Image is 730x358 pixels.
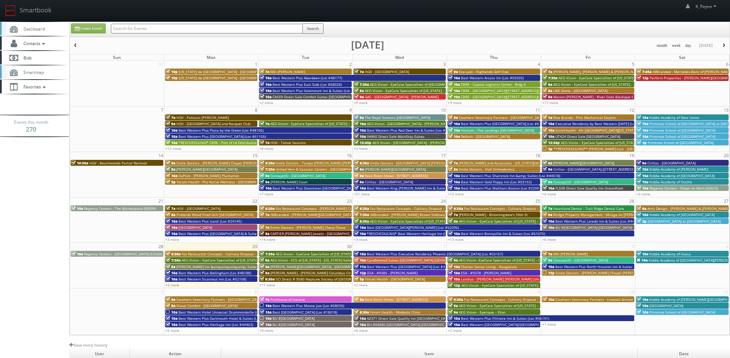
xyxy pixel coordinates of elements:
span: AEG Vision - EyeCare Specialties of [US_STATE] - In Focus Vision Center [365,88,481,93]
span: CARTIER [PERSON_NAME] Jewels - [GEOGRAPHIC_DATA] [270,231,361,236]
span: 9a [354,115,364,120]
span: 10a [260,94,271,99]
span: 10a [260,186,271,191]
span: 7a [543,69,552,74]
span: 10p [166,75,178,80]
span: [PERSON_NAME][GEOGRAPHIC_DATA] - [GEOGRAPHIC_DATA] [270,264,368,269]
span: Fox Restaurant Concepts - Culinary Dropout - [GEOGRAPHIC_DATA] [464,206,573,211]
span: 12:30p [543,140,560,145]
span: 10a [637,128,648,133]
span: HGV - [GEOGRAPHIC_DATA] [176,206,220,211]
span: ScionHealth - KH [GEOGRAPHIC_DATA][US_STATE] [555,128,637,133]
span: 7a [166,115,175,120]
span: [PERSON_NAME] Court [270,180,308,184]
span: Best Western Plus Isanti (Loc #24145) [178,219,241,224]
a: +21 more [354,192,370,196]
span: 10a [543,186,554,191]
a: +3 more [165,237,179,242]
span: Forum Health - Pro Active Wellness - [GEOGRAPHIC_DATA] [177,180,272,184]
span: Best Western Plus Valemount Inn & Suites (Loc #62120) [273,88,365,93]
span: 8a [354,88,364,93]
span: Best Western Sicamous Inn (Loc #62108) [178,277,246,282]
span: 10a [354,252,366,256]
span: DuPont - [PERSON_NAME] Plantation [178,173,239,178]
span: 12p [637,75,649,80]
span: 10a [543,121,554,126]
span: 8a [354,167,364,172]
span: 9a [448,115,458,120]
a: +2 more [354,283,368,287]
span: Kiddie Academy of [GEOGRAPHIC_DATA] [649,212,714,217]
span: AEG Vision - EyeCare Specialties of [US_STATE] - Carolina Family Vision [553,82,670,87]
span: 10a [448,134,460,139]
span: [GEOGRAPHIC_DATA] at [GEOGRAPHIC_DATA] [648,219,721,224]
span: 9a [543,258,552,263]
span: 3p [543,146,553,151]
span: 10a [637,252,648,256]
span: HGV - [GEOGRAPHIC_DATA] [365,69,409,74]
span: 7:30a [354,212,369,217]
span: 10a [448,186,460,191]
span: CBRE - [GEOGRAPHIC_DATA][STREET_ADDRESS][GEOGRAPHIC_DATA] [461,94,571,99]
span: 8a [543,88,552,93]
span: 10a [166,140,177,145]
span: MSI [PERSON_NAME] [270,69,305,74]
span: K_Payne [696,3,718,9]
span: 10a [354,134,366,139]
span: 10a [448,94,460,99]
span: Rack Room Shoes - [STREET_ADDRESS] [365,173,428,178]
span: Smile Doctors - Hall Orthodontics [459,167,515,172]
span: 7a [543,206,552,211]
span: HGV - Pallazzo [PERSON_NAME] [176,115,229,120]
span: 10a [637,115,648,120]
span: Southern Veterinary Partners - [GEOGRAPHIC_DATA][PERSON_NAME] [459,115,572,120]
input: Search for Events [111,24,303,33]
span: Best Western Plus Aberdeen (Loc #48177) [273,75,342,80]
span: 12:45p [354,140,371,145]
span: 10a [637,212,648,217]
span: 7a [260,297,269,302]
span: Primrose School of [GEOGRAPHIC_DATA] [649,134,715,139]
span: Best Western Plus [GEOGRAPHIC_DATA] (Loc #64008) [461,121,548,126]
a: +2 more [259,100,273,105]
span: AEG Vision - EyeCare Specialties of [US_STATE] – EyeCare in [GEOGRAPHIC_DATA] [270,121,403,126]
span: [GEOGRAPHIC_DATA] [178,225,212,230]
span: 7a [543,252,552,256]
span: 9a [260,173,269,178]
span: Favorites [20,84,47,90]
span: 9a [543,180,552,184]
span: **RESCHEDULING** [PERSON_NAME]-Last - [GEOGRAPHIC_DATA] [554,146,661,151]
span: 10a [543,128,554,133]
span: Bids [20,55,32,61]
span: 9a [354,94,364,99]
span: 10a [448,277,460,282]
span: 7a [260,140,269,145]
span: Best Western Plus Shamrock Inn &amp; Suites (Loc #44518) [461,173,560,178]
span: 7a [448,212,458,217]
span: 8:30a [260,277,275,282]
span: Kiddie Academy of Olathe [649,180,692,184]
span: 8a [260,270,269,275]
a: +9 more [354,100,368,105]
span: 10a [448,180,460,184]
span: 10a [448,121,460,126]
span: Best Western Plus Plaza by the Green (Loc #48106) [178,128,264,133]
span: 6:30a [448,206,463,211]
a: +3 more [354,237,368,242]
span: Heartland Dental - Trail Ridge Dental Care [553,206,624,211]
a: +12 more [165,146,181,151]
span: Best Western Plus Bellingham (Loc #48188) [178,270,251,275]
span: Primrose School of [GEOGRAPHIC_DATA] [649,128,715,133]
span: SCI Direct # 9580 Neptune Society of [GEOGRAPHIC_DATA] [276,277,372,282]
span: 10a [637,134,648,139]
span: Best Western Plus [GEOGRAPHIC_DATA] & Suites (Loc #61086) [178,231,281,236]
span: 12p [543,270,555,275]
span: Smile Doctors - Tampa [PERSON_NAME] [PERSON_NAME] Orthodontics [276,161,392,165]
span: 9a [637,161,646,165]
a: +9 more [448,100,462,105]
span: Kiddie Academy of [PERSON_NAME] [649,167,708,172]
span: 10a [543,134,554,139]
span: VA960 Direct Sale MainStay Suites [367,134,424,139]
span: 7:30a [166,258,181,263]
span: Cirillas - [GEOGRAPHIC_DATA] ([STREET_ADDRESS]) [553,167,636,172]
